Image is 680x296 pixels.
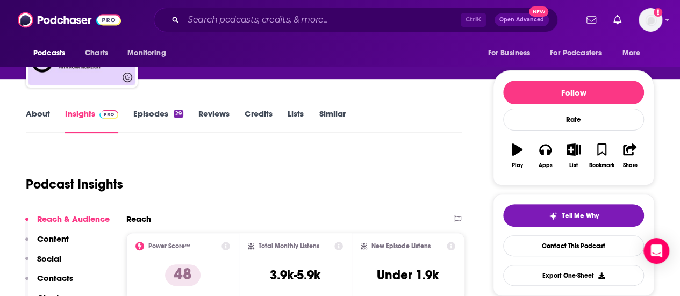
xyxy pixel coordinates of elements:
[377,267,439,283] h3: Under 1.9k
[120,43,180,63] button: open menu
[654,8,662,17] svg: Add a profile image
[622,162,637,169] div: Share
[531,136,559,175] button: Apps
[37,234,69,244] p: Content
[639,8,662,32] span: Logged in as sydneymorris_books
[78,43,114,63] a: Charts
[133,109,183,133] a: Episodes29
[154,8,558,32] div: Search podcasts, credits, & more...
[183,11,461,28] input: Search podcasts, credits, & more...
[588,136,615,175] button: Bookmark
[529,6,548,17] span: New
[503,235,644,256] a: Contact This Podcast
[288,109,304,133] a: Lists
[18,10,121,30] img: Podchaser - Follow, Share and Rate Podcasts
[37,254,61,264] p: Social
[99,110,118,119] img: Podchaser Pro
[639,8,662,32] img: User Profile
[609,11,626,29] a: Show notifications dropdown
[616,136,644,175] button: Share
[319,109,345,133] a: Similar
[589,162,614,169] div: Bookmark
[582,11,600,29] a: Show notifications dropdown
[549,212,557,220] img: tell me why sparkle
[126,214,151,224] h2: Reach
[174,110,183,118] div: 29
[550,46,602,61] span: For Podcasters
[148,242,190,250] h2: Power Score™
[503,81,644,104] button: Follow
[480,43,543,63] button: open menu
[539,162,553,169] div: Apps
[560,136,588,175] button: List
[495,13,549,26] button: Open AdvancedNew
[643,238,669,264] div: Open Intercom Messenger
[26,43,79,63] button: open menu
[569,162,578,169] div: List
[615,43,654,63] button: open menu
[37,273,73,283] p: Contacts
[499,17,544,23] span: Open Advanced
[198,109,230,133] a: Reviews
[33,46,65,61] span: Podcasts
[622,46,641,61] span: More
[25,234,69,254] button: Content
[461,13,486,27] span: Ctrl K
[85,46,108,61] span: Charts
[26,109,50,133] a: About
[259,242,319,250] h2: Total Monthly Listens
[488,46,530,61] span: For Business
[26,176,123,192] h1: Podcast Insights
[25,214,110,234] button: Reach & Audience
[65,109,118,133] a: InsightsPodchaser Pro
[25,254,61,273] button: Social
[127,46,166,61] span: Monitoring
[245,109,273,133] a: Credits
[512,162,523,169] div: Play
[562,212,599,220] span: Tell Me Why
[25,273,73,293] button: Contacts
[503,204,644,227] button: tell me why sparkleTell Me Why
[639,8,662,32] button: Show profile menu
[503,136,531,175] button: Play
[543,43,617,63] button: open menu
[270,267,320,283] h3: 3.9k-5.9k
[165,264,201,286] p: 48
[37,214,110,224] p: Reach & Audience
[503,265,644,286] button: Export One-Sheet
[503,109,644,131] div: Rate
[371,242,431,250] h2: New Episode Listens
